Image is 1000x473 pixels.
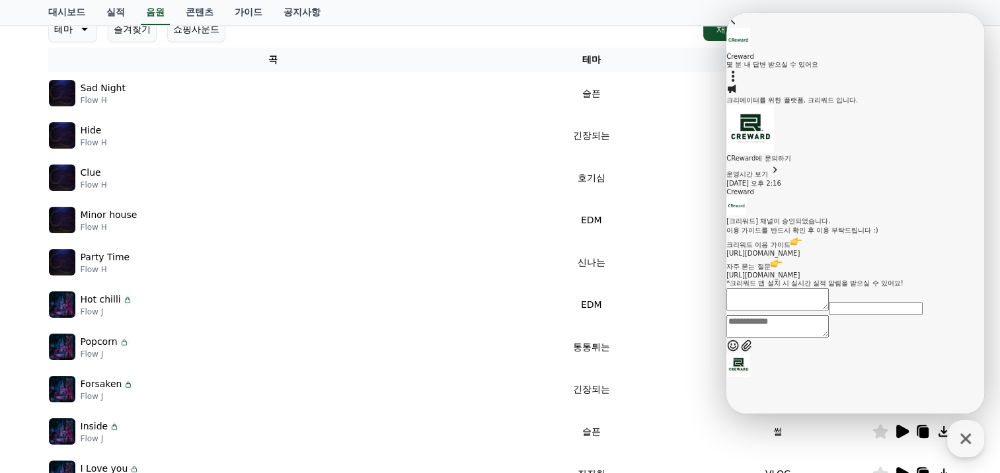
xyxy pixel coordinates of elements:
td: 슬픈 [498,410,685,453]
p: 테마 [54,20,73,38]
th: 곡 [48,48,498,72]
button: 쇼핑사운드 [167,16,225,42]
button: 채널 등록하기 [703,17,788,41]
img: music [49,80,75,106]
th: 테마 [498,48,685,72]
img: music [49,207,75,233]
p: Flow J [81,433,120,444]
th: 카테고리 [685,48,872,72]
p: Hide [81,124,102,137]
img: music [49,122,75,149]
p: Flow H [81,264,130,275]
p: Flow H [81,95,126,106]
p: Flow J [81,307,133,317]
p: Inside [81,419,108,433]
td: 슬픈 [498,72,685,114]
p: Forsaken [81,377,122,391]
td: 통통튀는 [498,326,685,368]
td: 이슈 [685,283,872,326]
img: music [49,164,75,191]
p: Party Time [81,250,130,264]
td: 이슈 [685,199,872,241]
td: VLOG [685,326,872,368]
iframe: Channel chat [726,13,984,414]
img: music [49,291,75,318]
td: 미스터리 [685,114,872,157]
td: 유머 [685,157,872,199]
p: Flow J [81,349,130,359]
td: 신나는 [498,241,685,283]
td: 긴장되는 [498,368,685,410]
p: Flow H [81,137,107,148]
p: Clue [81,166,101,180]
img: music [49,334,75,360]
img: music [49,249,75,275]
img: music [49,418,75,445]
td: 미스터리 [685,368,872,410]
p: Hot chilli [81,293,121,307]
p: Flow H [81,222,137,233]
td: 이슈 [685,241,872,283]
p: Popcorn [81,335,118,349]
p: Flow J [81,391,134,402]
button: 즐겨찾기 [108,16,157,42]
td: 썰 [685,410,872,453]
p: Sad Night [81,81,126,95]
td: EDM [498,283,685,326]
td: 썰 [685,72,872,114]
img: music [49,376,75,402]
td: 호기심 [498,157,685,199]
p: Minor house [81,208,137,222]
button: 테마 [48,16,97,42]
p: Flow H [81,180,107,190]
td: 긴장되는 [498,114,685,157]
td: EDM [498,199,685,241]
